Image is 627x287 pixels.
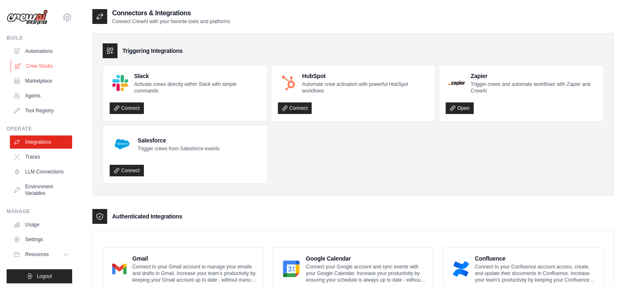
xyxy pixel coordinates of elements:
[112,134,132,154] img: Salesforce Logo
[25,251,49,258] span: Resources
[112,261,127,277] img: Gmail Logo
[7,35,72,41] div: Build
[10,89,72,102] a: Agents
[448,81,465,85] img: Zapier Logo
[280,75,296,91] img: HubSpot Logo
[10,45,72,58] a: Automations
[471,81,596,94] p: Trigger crews and automate workflows with Zapier and CrewAI
[112,212,182,221] h3: Authenticated Integrations
[7,9,48,25] img: Logo
[278,102,312,114] a: Connect
[11,59,73,73] a: Crew Studio
[112,8,230,18] h2: Connectors & Integrations
[471,72,596,80] h4: Zapier
[110,102,144,114] a: Connect
[446,102,473,114] a: Open
[10,165,72,178] a: LLM Connections
[10,248,72,261] button: Resources
[138,136,219,145] h4: Salesforce
[282,261,300,277] img: Google Calendar Logo
[112,18,230,25] p: Connect CrewAI with your favorite tools and platforms
[475,254,596,263] h4: Confluence
[306,263,426,283] p: Connect your Google account and sync events with your Google Calendar. Increase your productivity...
[302,81,429,94] p: Automate crew activation with powerful HubSpot workflows
[10,180,72,200] a: Environment Variables
[112,75,128,91] img: Slack Logo
[453,261,469,277] img: Confluence Logo
[110,165,144,176] a: Connect
[122,47,183,55] h3: Triggering Integrations
[134,81,260,94] p: Activate crews directly within Slack with simple commands
[37,273,52,280] span: Logout
[10,104,72,117] a: Tool Registry
[10,135,72,149] a: Integrations
[134,72,260,80] h4: Slack
[10,233,72,246] a: Settings
[10,74,72,88] a: Marketplace
[475,263,596,283] p: Connect to your Confluence account access, create, and update their documents in Confluence. Incr...
[7,208,72,215] div: Manage
[132,254,256,263] h4: Gmail
[10,150,72,164] a: Traces
[138,145,219,152] p: Trigger crews from Salesforce events
[306,254,426,263] h4: Google Calendar
[302,72,429,80] h4: HubSpot
[10,218,72,231] a: Usage
[7,126,72,132] div: Operate
[132,263,256,283] p: Connect to your Gmail account to manage your emails and drafts in Gmail. Increase your team’s pro...
[7,269,72,283] button: Logout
